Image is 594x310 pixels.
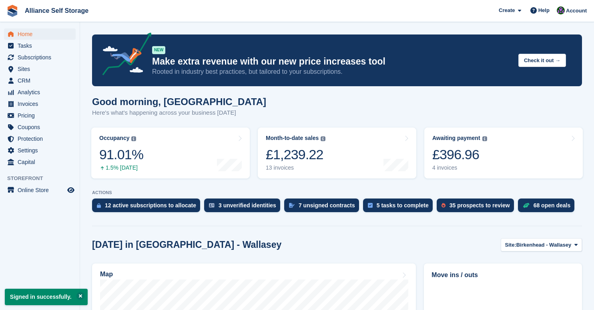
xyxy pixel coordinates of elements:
[266,146,325,163] div: £1,239.22
[4,63,76,75] a: menu
[105,202,196,209] div: 12 active subscriptions to allocate
[4,28,76,40] a: menu
[18,122,66,133] span: Coupons
[4,52,76,63] a: menu
[5,289,88,305] p: Signed in successfully.
[538,6,550,14] span: Help
[99,164,143,171] div: 1.5% [DATE]
[96,32,152,78] img: price-adjustments-announcement-icon-8257ccfd72463d97f412b2fc003d46551f7dbcb40ab6d574587a9cd5c0d94...
[321,136,325,141] img: icon-info-grey-7440780725fd019a000dd9b08b2336e03edf1995a4989e88bcd33f0948082b44.svg
[18,52,66,63] span: Subscriptions
[4,184,76,196] a: menu
[266,135,319,142] div: Month-to-date sales
[432,146,487,163] div: £396.96
[499,6,515,14] span: Create
[18,40,66,51] span: Tasks
[266,164,325,171] div: 13 invoices
[284,199,363,216] a: 7 unsigned contracts
[4,156,76,168] a: menu
[18,75,66,86] span: CRM
[18,87,66,98] span: Analytics
[518,54,566,67] button: Check it out →
[92,96,266,107] h1: Good morning, [GEOGRAPHIC_DATA]
[22,4,92,17] a: Alliance Self Storage
[299,202,355,209] div: 7 unsigned contracts
[4,87,76,98] a: menu
[258,128,416,178] a: Month-to-date sales £1,239.22 13 invoices
[152,67,512,76] p: Rooted in industry best practices, but tailored to your subscriptions.
[534,202,571,209] div: 68 open deals
[100,271,113,278] h2: Map
[432,164,487,171] div: 4 invoices
[505,241,516,249] span: Site:
[7,174,80,182] span: Storefront
[431,270,574,280] h2: Move ins / outs
[557,6,565,14] img: Romilly Norton
[152,46,165,54] div: NEW
[363,199,437,216] a: 5 tasks to complete
[204,199,284,216] a: 3 unverified identities
[523,203,530,208] img: deal-1b604bf984904fb50ccaf53a9ad4b4a5d6e5aea283cecdc64d6e3604feb123c2.svg
[66,185,76,195] a: Preview store
[18,28,66,40] span: Home
[437,199,518,216] a: 35 prospects to review
[97,203,101,208] img: active_subscription_to_allocate_icon-d502201f5373d7db506a760aba3b589e785aa758c864c3986d89f69b8ff3...
[289,203,295,208] img: contract_signature_icon-13c848040528278c33f63329250d36e43548de30e8caae1d1a13099fd9432cc5.svg
[424,128,583,178] a: Awaiting payment £396.96 4 invoices
[99,146,143,163] div: 91.01%
[209,203,215,208] img: verify_identity-adf6edd0f0f0b5bbfe63781bf79b02c33cf7c696d77639b501bdc392416b5a36.svg
[99,135,129,142] div: Occupancy
[4,40,76,51] a: menu
[432,135,480,142] div: Awaiting payment
[368,203,373,208] img: task-75834270c22a3079a89374b754ae025e5fb1db73e45f91037f5363f120a921f8.svg
[92,190,582,195] p: ACTIONS
[4,145,76,156] a: menu
[4,122,76,133] a: menu
[18,133,66,144] span: Protection
[450,202,510,209] div: 35 prospects to review
[518,199,579,216] a: 68 open deals
[18,145,66,156] span: Settings
[91,128,250,178] a: Occupancy 91.01% 1.5% [DATE]
[219,202,276,209] div: 3 unverified identities
[4,133,76,144] a: menu
[441,203,445,208] img: prospect-51fa495bee0391a8d652442698ab0144808aea92771e9ea1ae160a38d050c398.svg
[18,63,66,75] span: Sites
[131,136,136,141] img: icon-info-grey-7440780725fd019a000dd9b08b2336e03edf1995a4989e88bcd33f0948082b44.svg
[92,108,266,118] p: Here's what's happening across your business [DATE]
[482,136,487,141] img: icon-info-grey-7440780725fd019a000dd9b08b2336e03edf1995a4989e88bcd33f0948082b44.svg
[4,75,76,86] a: menu
[6,5,18,17] img: stora-icon-8386f47178a22dfd0bd8f6a31ec36ba5ce8667c1dd55bd0f319d3a0aa187defe.svg
[152,56,512,67] p: Make extra revenue with our new price increases tool
[4,98,76,109] a: menu
[516,241,572,249] span: Birkenhead - Wallasey
[92,239,281,250] h2: [DATE] in [GEOGRAPHIC_DATA] - Wallasey
[18,156,66,168] span: Capital
[501,238,582,251] button: Site: Birkenhead - Wallasey
[18,98,66,109] span: Invoices
[18,110,66,121] span: Pricing
[18,184,66,196] span: Online Store
[92,199,204,216] a: 12 active subscriptions to allocate
[4,110,76,121] a: menu
[566,7,587,15] span: Account
[377,202,429,209] div: 5 tasks to complete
